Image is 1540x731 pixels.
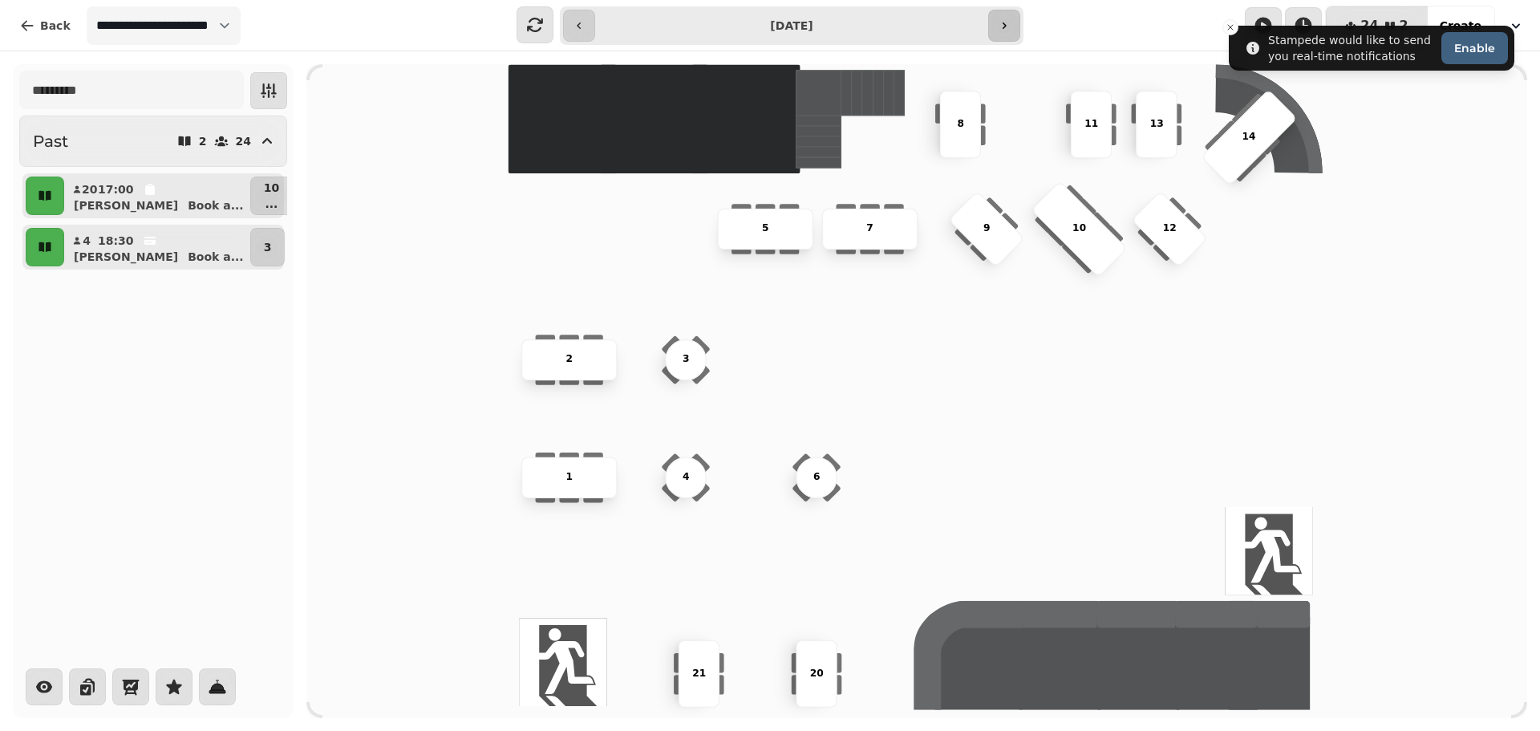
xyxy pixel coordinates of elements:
[67,228,247,266] button: 418:30[PERSON_NAME]Book a...
[683,470,690,485] p: 4
[82,233,91,249] p: 4
[98,181,134,197] p: 17:00
[74,249,178,265] p: [PERSON_NAME]
[1149,117,1163,132] p: 13
[983,221,991,236] p: 9
[762,221,769,236] p: 5
[1326,6,1427,45] button: 242
[1072,221,1086,236] p: 10
[33,130,68,152] h2: Past
[1242,130,1256,144] p: 14
[250,177,293,215] button: 10...
[264,239,272,255] p: 3
[40,20,71,31] span: Back
[82,181,91,197] p: 20
[199,136,207,147] p: 2
[1427,6,1494,45] button: Create
[6,6,83,45] button: Back
[250,228,286,266] button: 3
[188,249,244,265] p: Book a ...
[74,197,178,213] p: [PERSON_NAME]
[683,352,690,367] p: 3
[810,666,824,680] p: 20
[236,136,251,147] p: 24
[1268,32,1435,64] div: Stampede would like to send you real-time notifications
[565,352,573,367] p: 2
[565,470,573,485] p: 1
[98,233,134,249] p: 18:30
[264,180,279,196] p: 10
[1084,117,1098,132] p: 11
[19,116,287,167] button: Past224
[1441,32,1508,64] button: Enable
[1222,19,1238,35] button: Close toast
[67,177,247,215] button: 2017:00[PERSON_NAME]Book a...
[188,197,244,213] p: Book a ...
[813,470,821,485] p: 6
[692,666,706,680] p: 21
[866,221,873,236] p: 7
[957,117,964,132] p: 8
[264,196,279,212] p: ...
[1163,221,1177,236] p: 12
